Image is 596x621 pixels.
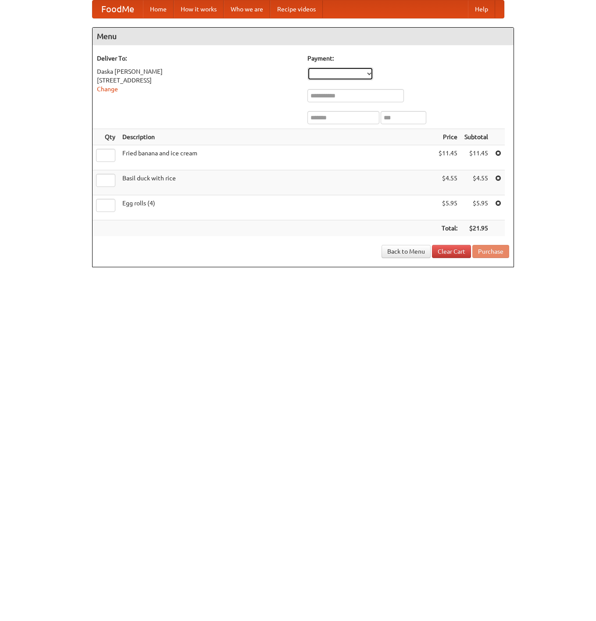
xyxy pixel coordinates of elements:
[461,220,492,237] th: $21.95
[435,129,461,145] th: Price
[435,195,461,220] td: $5.95
[97,86,118,93] a: Change
[435,170,461,195] td: $4.55
[143,0,174,18] a: Home
[435,220,461,237] th: Total:
[382,245,431,258] a: Back to Menu
[468,0,495,18] a: Help
[461,170,492,195] td: $4.55
[224,0,270,18] a: Who we are
[97,54,299,63] h5: Deliver To:
[472,245,509,258] button: Purchase
[97,67,299,76] div: Daska [PERSON_NAME]
[119,145,435,170] td: Fried banana and ice cream
[119,170,435,195] td: Basil duck with rice
[174,0,224,18] a: How it works
[435,145,461,170] td: $11.45
[270,0,323,18] a: Recipe videos
[93,28,514,45] h4: Menu
[461,145,492,170] td: $11.45
[97,76,299,85] div: [STREET_ADDRESS]
[461,195,492,220] td: $5.95
[119,195,435,220] td: Egg rolls (4)
[119,129,435,145] th: Description
[432,245,471,258] a: Clear Cart
[93,129,119,145] th: Qty
[93,0,143,18] a: FoodMe
[461,129,492,145] th: Subtotal
[307,54,509,63] h5: Payment:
